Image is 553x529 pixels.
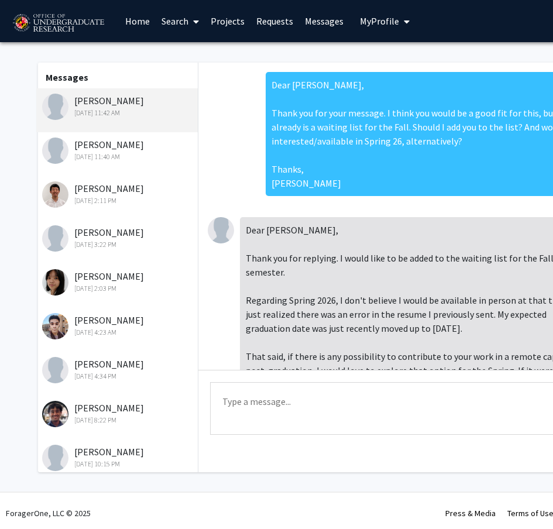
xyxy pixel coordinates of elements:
a: Press & Media [445,508,496,518]
a: Requests [250,1,299,42]
div: [PERSON_NAME] [42,181,195,206]
img: Shriyans Sairy [208,217,234,243]
div: [DATE] 2:11 PM [42,195,195,206]
a: Messages [299,1,349,42]
div: [DATE] 3:22 PM [42,239,195,250]
img: Michael Morton [42,313,68,339]
div: [PERSON_NAME] [42,94,195,118]
b: Messages [46,71,88,83]
div: [PERSON_NAME] [42,138,195,162]
div: [PERSON_NAME] [42,269,195,294]
img: Ava Bautista [42,138,68,164]
div: [PERSON_NAME] [42,225,195,250]
span: My Profile [360,15,399,27]
img: David Guan [42,445,68,471]
div: [DATE] 11:40 AM [42,152,195,162]
img: Malaika Asif [42,225,68,252]
div: [DATE] 4:34 PM [42,371,195,382]
img: Ethan Choi [42,181,68,208]
div: [DATE] 4:23 AM [42,327,195,338]
a: Search [156,1,205,42]
div: [PERSON_NAME] [42,401,195,425]
img: University of Maryland Logo [9,9,108,38]
div: [DATE] 2:03 PM [42,283,195,294]
a: Home [119,1,156,42]
div: [PERSON_NAME] [42,445,195,469]
img: Shriyans Sairy [42,94,68,120]
img: Jonathan Solomon [42,357,68,383]
div: [PERSON_NAME] [42,357,195,382]
div: [PERSON_NAME] [42,313,195,338]
a: Projects [205,1,250,42]
div: [DATE] 10:15 PM [42,459,195,469]
img: Amar Dhillon [42,401,68,427]
div: [DATE] 11:42 AM [42,108,195,118]
img: Margaret Hermanto [42,269,68,296]
div: [DATE] 8:22 PM [42,415,195,425]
